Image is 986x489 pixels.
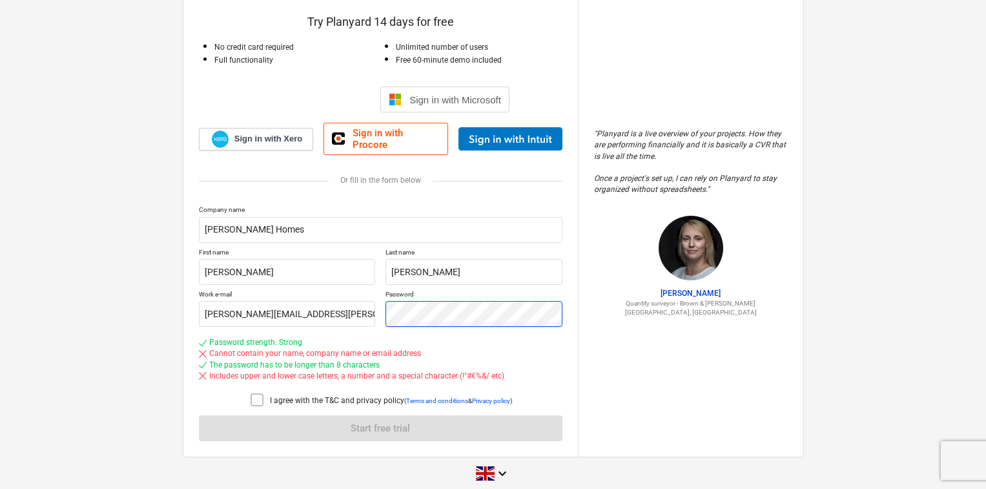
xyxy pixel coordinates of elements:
[199,290,376,301] p: Work e-mail
[404,397,512,405] p: ( & )
[594,299,788,307] p: Quantity surveyor - Brown & [PERSON_NAME]
[214,55,381,66] p: Full functionality
[389,93,402,106] img: Microsoft logo
[251,85,370,114] div: Sign in with Google. Opens in new tab
[199,301,376,327] input: Work e-mail
[270,395,404,406] p: I agree with the T&C and privacy policy
[234,133,302,145] span: Sign in with Xero
[594,288,788,299] p: [PERSON_NAME]
[199,14,562,30] p: Try Planyard 14 days for free
[396,42,562,53] p: Unlimited number of users
[209,360,380,371] div: The password has to be longer than 8 characters
[396,55,562,66] p: Free 60-minute demo included
[209,337,302,348] div: Password strength: Strong
[199,176,562,185] div: Or fill in the form below
[199,248,376,259] p: First name
[472,397,510,404] a: Privacy policy
[353,127,440,151] span: Sign in with Procore
[495,466,510,481] i: keyboard_arrow_down
[324,123,447,155] a: Sign in with Procore
[385,290,562,301] p: Password
[385,259,562,285] input: Last name
[209,348,421,359] div: Cannot contain your name, company name or email address
[199,259,376,285] input: First name
[594,308,788,317] p: [GEOGRAPHIC_DATA], [GEOGRAPHIC_DATA]
[212,130,229,148] img: Xero logo
[199,128,314,151] a: Sign in with Xero
[209,371,504,382] div: Includes upper and lower case letters, a number and a special character (!"#€%&/ etc)
[214,42,381,53] p: No credit card required
[199,217,562,243] input: Company name
[199,205,562,216] p: Company name
[245,85,376,114] iframe: Sign in with Google Button
[406,397,468,404] a: Terms and conditions
[409,94,501,105] span: Sign in with Microsoft
[594,129,788,195] p: " Planyard is a live overview of your projects. How they are performing financially and it is bas...
[659,216,723,280] img: Claire Hill
[385,248,562,259] p: Last name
